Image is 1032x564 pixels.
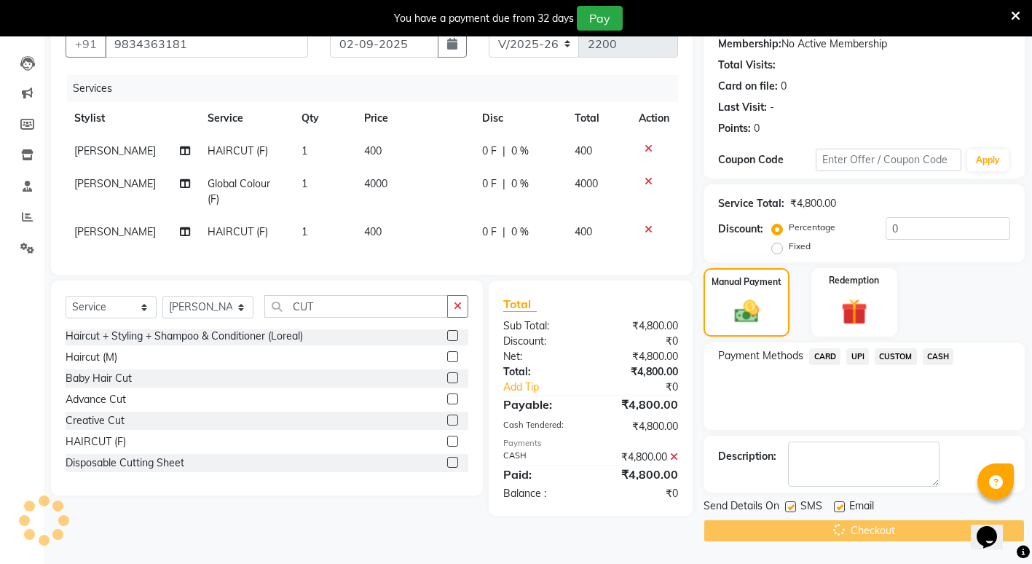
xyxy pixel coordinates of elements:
[74,225,156,238] span: [PERSON_NAME]
[302,225,307,238] span: 1
[364,225,382,238] span: 400
[66,30,106,58] button: +91
[789,240,811,253] label: Fixed
[492,349,591,364] div: Net:
[492,396,591,413] div: Payable:
[591,349,689,364] div: ₹4,800.00
[208,177,270,205] span: Global Colour (F)
[718,36,1010,52] div: No Active Membership
[591,364,689,380] div: ₹4,800.00
[718,100,767,115] div: Last Visit:
[591,396,689,413] div: ₹4,800.00
[704,498,779,517] span: Send Details On
[591,334,689,349] div: ₹0
[566,102,631,135] th: Total
[718,222,763,237] div: Discount:
[105,30,308,58] input: Search by Name/Mobile/Email/Code
[67,75,689,102] div: Services
[511,144,529,159] span: 0 %
[575,225,592,238] span: 400
[394,11,574,26] div: You have a payment due from 32 days
[66,102,199,135] th: Stylist
[492,318,591,334] div: Sub Total:
[800,498,822,517] span: SMS
[577,6,623,31] button: Pay
[967,149,1009,171] button: Apply
[473,102,566,135] th: Disc
[66,413,125,428] div: Creative Cut
[591,486,689,501] div: ₹0
[846,348,869,365] span: UPI
[302,177,307,190] span: 1
[754,121,760,136] div: 0
[718,449,776,464] div: Description:
[302,144,307,157] span: 1
[630,102,678,135] th: Action
[355,102,473,135] th: Price
[718,58,776,73] div: Total Visits:
[482,176,497,192] span: 0 F
[718,348,803,364] span: Payment Methods
[364,177,387,190] span: 4000
[364,144,382,157] span: 400
[492,364,591,380] div: Total:
[66,329,303,344] div: Haircut + Styling + Shampoo & Conditioner (Loreal)
[66,455,184,471] div: Disposable Cutting Sheet
[503,297,537,312] span: Total
[591,419,689,434] div: ₹4,800.00
[511,224,529,240] span: 0 %
[503,176,505,192] span: |
[591,318,689,334] div: ₹4,800.00
[492,466,591,483] div: Paid:
[66,371,132,386] div: Baby Hair Cut
[575,177,598,190] span: 4000
[492,334,591,349] div: Discount:
[74,144,156,157] span: [PERSON_NAME]
[809,348,840,365] span: CARD
[849,498,874,517] span: Email
[971,506,1017,549] iframe: chat widget
[199,102,293,135] th: Service
[833,296,875,329] img: _gift.svg
[208,225,268,238] span: HAIRCUT (F)
[781,79,787,94] div: 0
[718,121,751,136] div: Points:
[492,419,591,434] div: Cash Tendered:
[591,450,689,465] div: ₹4,800.00
[727,297,767,326] img: _cash.svg
[74,177,156,190] span: [PERSON_NAME]
[503,144,505,159] span: |
[718,196,784,211] div: Service Total:
[712,275,781,289] label: Manual Payment
[66,434,126,450] div: HAIRCUT (F)
[718,79,778,94] div: Card on file:
[264,295,448,318] input: Search or Scan
[875,348,917,365] span: CUSTOM
[591,466,689,483] div: ₹4,800.00
[492,450,591,465] div: CASH
[829,274,879,287] label: Redemption
[503,437,679,450] div: Payments
[575,144,592,157] span: 400
[770,100,774,115] div: -
[789,221,835,234] label: Percentage
[718,36,781,52] div: Membership:
[607,380,689,395] div: ₹0
[482,144,497,159] span: 0 F
[208,144,268,157] span: HAIRCUT (F)
[718,152,816,168] div: Coupon Code
[923,348,954,365] span: CASH
[66,350,117,365] div: Haircut (M)
[492,380,607,395] a: Add Tip
[492,486,591,501] div: Balance :
[66,392,126,407] div: Advance Cut
[482,224,497,240] span: 0 F
[816,149,961,171] input: Enter Offer / Coupon Code
[503,224,505,240] span: |
[293,102,355,135] th: Qty
[790,196,836,211] div: ₹4,800.00
[511,176,529,192] span: 0 %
